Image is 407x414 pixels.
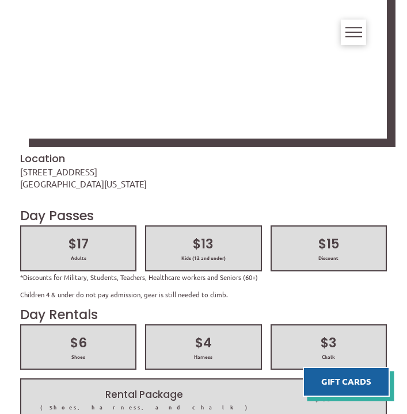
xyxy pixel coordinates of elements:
span: ( Shoes, harness, and chalk ) [30,404,258,411]
h2: $17 [30,235,127,254]
h2: $6 [30,334,127,352]
p: *Discounts for Military, Students, Teachers, Healthcare workers and Seniors (60+) [20,273,386,282]
span: Chalk [280,354,377,361]
h2: $4 [155,334,252,352]
p: Children 4 & under do not pay admission, gear is still needed to climb. [20,290,386,300]
h2: Rental Package [30,388,258,402]
h2: $3 [280,334,377,352]
span: Harness [155,354,252,361]
h2: Day Passes [20,207,386,225]
a: [STREET_ADDRESS][GEOGRAPHIC_DATA][US_STATE] [20,166,147,189]
div: Toggle Off Canvas Content [341,20,366,45]
h2: $13 [155,235,252,254]
h2: $11 [267,388,377,407]
span: Kids (12 and under) [155,255,252,262]
h2: $15 [280,235,377,254]
h2: Day Rentals [20,306,386,324]
span: Adults [30,255,127,262]
span: Discount [280,255,377,262]
span: Shoes [30,354,127,361]
h3: Location [20,151,386,166]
